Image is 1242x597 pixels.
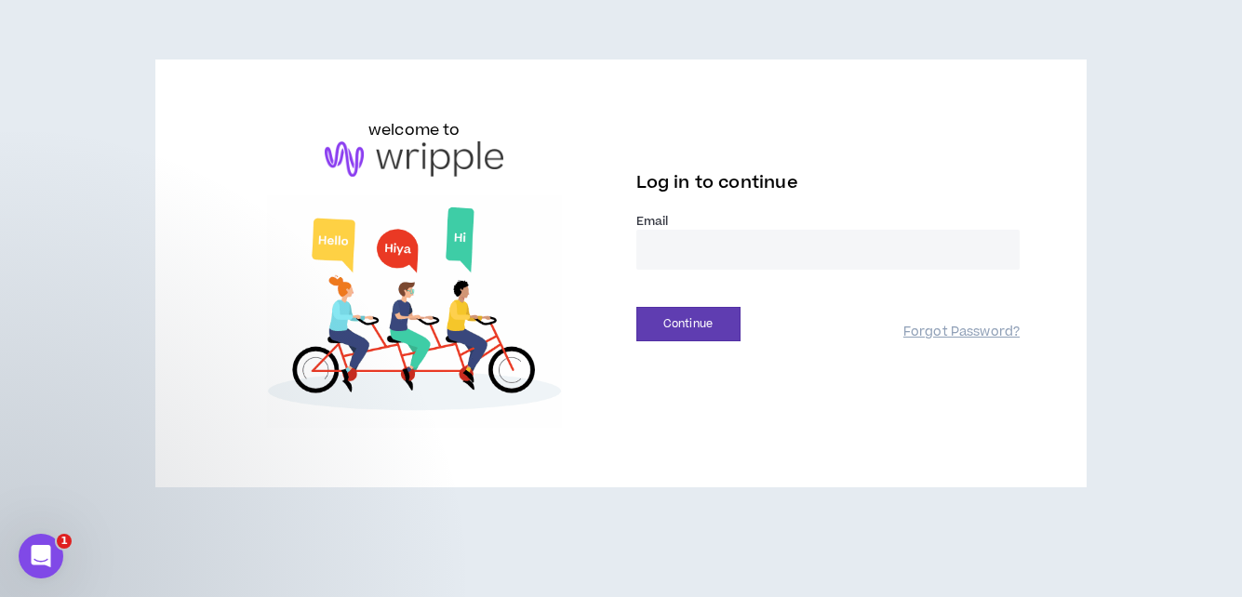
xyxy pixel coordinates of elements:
[14,417,386,547] iframe: Intercom notifications message
[222,195,607,429] img: Welcome to Wripple
[636,213,1021,230] label: Email
[325,141,503,177] img: logo-brand.png
[57,534,72,549] span: 1
[636,307,741,341] button: Continue
[903,324,1020,341] a: Forgot Password?
[19,534,63,578] iframe: Intercom live chat
[636,171,798,194] span: Log in to continue
[368,119,461,141] h6: welcome to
